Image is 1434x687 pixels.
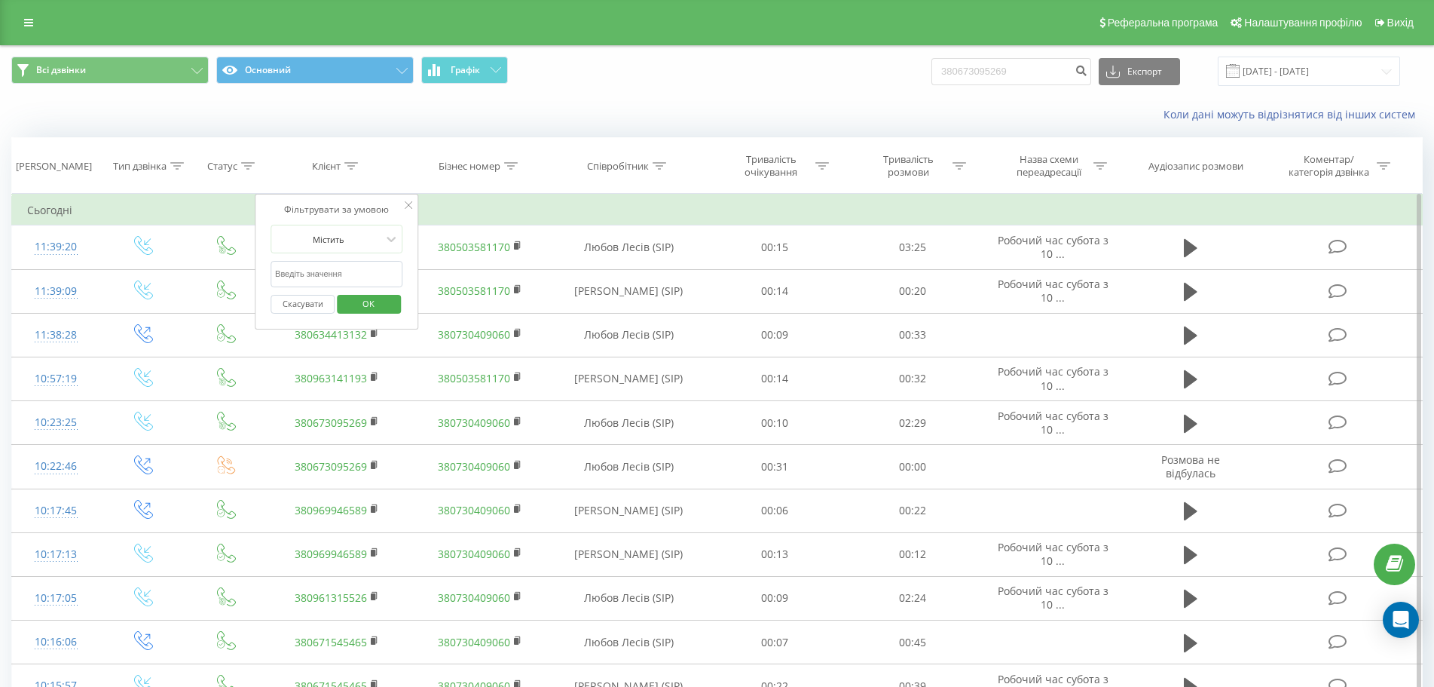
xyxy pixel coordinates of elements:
td: 02:29 [843,401,981,445]
span: Робочий час субота з 10 ... [998,584,1108,612]
td: Сьогодні [12,195,1423,225]
button: Всі дзвінки [11,57,209,84]
td: Любов Лесів (SIP) [552,225,706,269]
span: Вихід [1387,17,1414,29]
div: Назва схеми переадресації [1009,153,1090,179]
span: Робочий час субота з 10 ... [998,364,1108,392]
td: Любов Лесів (SIP) [552,401,706,445]
td: Любов Лесів (SIP) [552,576,706,620]
a: 380730409060 [438,503,510,517]
div: 10:17:45 [27,496,84,526]
td: 00:06 [706,489,844,532]
a: 380634413132 [295,327,367,342]
td: 00:12 [843,532,981,576]
div: 10:22:46 [27,452,84,481]
td: 02:24 [843,576,981,620]
a: 380963141193 [295,371,367,385]
td: 00:45 [843,621,981,664]
span: Розмова не відбулась [1161,452,1220,480]
div: 10:23:25 [27,408,84,437]
div: Фільтрувати за умовою [271,202,403,217]
span: Робочий час субота з 10 ... [998,409,1108,437]
div: [PERSON_NAME] [16,160,92,173]
td: Любов Лесів (SIP) [552,445,706,489]
div: Клієнт [312,160,341,173]
a: Коли дані можуть відрізнятися вiд інших систем [1163,107,1423,121]
a: 380961315526 [295,590,367,605]
td: Любов Лесів (SIP) [552,621,706,664]
a: 380730409060 [438,547,510,561]
span: OK [347,292,390,315]
span: Налаштування профілю [1244,17,1362,29]
div: Тривалість розмови [868,153,949,179]
span: Реферальна програма [1108,17,1218,29]
td: 00:22 [843,489,981,532]
div: 10:16:06 [27,627,84,657]
div: Тривалість очікування [731,153,812,179]
button: Графік [421,57,508,84]
button: Основний [216,57,414,84]
td: 00:31 [706,445,844,489]
div: Статус [207,160,237,173]
div: Коментар/категорія дзвінка [1285,153,1373,179]
td: 00:10 [706,401,844,445]
td: 00:33 [843,313,981,357]
td: 00:09 [706,576,844,620]
td: [PERSON_NAME] (SIP) [552,269,706,313]
div: 11:39:20 [27,232,84,262]
div: 10:17:05 [27,584,84,613]
td: [PERSON_NAME] (SIP) [552,532,706,576]
a: 380730409060 [438,459,510,474]
a: 380969946589 [295,503,367,517]
div: 10:17:13 [27,540,84,569]
button: Експорт [1099,58,1180,85]
td: 00:15 [706,225,844,269]
a: 380730409060 [438,635,510,649]
button: OK [337,295,401,314]
td: [PERSON_NAME] (SIP) [552,357,706,400]
a: 380730409060 [438,416,510,430]
td: 00:09 [706,313,844,357]
a: 380673095269 [295,459,367,474]
span: Всі дзвінки [36,64,86,76]
input: Введіть значення [271,261,403,287]
a: 380503581170 [438,284,510,298]
div: 10:57:19 [27,364,84,394]
td: 00:14 [706,357,844,400]
span: Робочий час субота з 10 ... [998,277,1108,305]
td: 00:32 [843,357,981,400]
span: Робочий час субота з 10 ... [998,540,1108,568]
a: 380673095269 [295,416,367,430]
div: 11:38:28 [27,320,84,350]
a: 380503581170 [438,371,510,385]
div: Співробітник [587,160,649,173]
td: 03:25 [843,225,981,269]
div: 11:39:09 [27,277,84,306]
span: Графік [451,65,480,75]
a: 380671545465 [295,635,367,649]
td: 00:00 [843,445,981,489]
td: [PERSON_NAME] (SIP) [552,489,706,532]
td: Любов Лесів (SIP) [552,313,706,357]
a: 380730409060 [438,327,510,342]
button: Скасувати [271,295,335,314]
td: 00:13 [706,532,844,576]
span: Робочий час субота з 10 ... [998,233,1108,261]
div: Аудіозапис розмови [1148,160,1243,173]
input: Пошук за номером [931,58,1091,85]
td: 00:07 [706,621,844,664]
div: Бізнес номер [439,160,500,173]
div: Тип дзвінка [113,160,167,173]
td: 00:20 [843,269,981,313]
a: 380503581170 [438,240,510,254]
a: 380969946589 [295,547,367,561]
a: 380730409060 [438,590,510,605]
div: Open Intercom Messenger [1383,602,1419,638]
td: 00:14 [706,269,844,313]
